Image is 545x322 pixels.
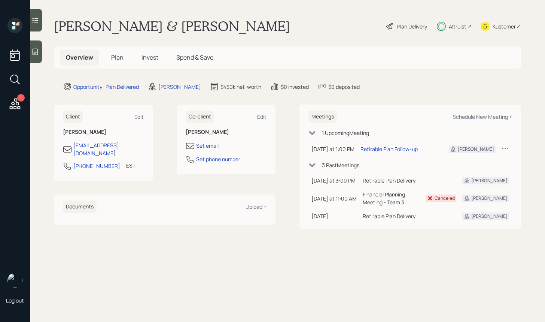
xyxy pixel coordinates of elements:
[363,190,420,206] div: Financial Planning Meeting - Team 3
[73,162,120,170] div: [PHONE_NUMBER]
[246,203,267,210] div: Upload +
[458,146,494,153] div: [PERSON_NAME]
[66,53,93,61] span: Overview
[176,53,213,61] span: Spend & Save
[63,111,83,123] h6: Client
[134,113,144,120] div: Edit
[63,201,97,213] h6: Documents
[73,83,139,91] div: Opportunity · Plan Delivered
[471,177,508,184] div: [PERSON_NAME]
[449,22,466,30] div: Altruist
[453,113,512,120] div: Schedule New Meeting +
[281,83,309,91] div: $0 invested
[360,145,418,153] div: Retirable Plan Follow-up
[363,177,420,184] div: Retirable Plan Delivery
[196,142,219,150] div: Set email
[73,141,144,157] div: [EMAIL_ADDRESS][DOMAIN_NAME]
[196,155,240,163] div: Set phone number
[311,195,357,202] div: [DATE] at 11:00 AM
[126,162,136,169] div: EST
[141,53,158,61] span: Invest
[186,111,214,123] h6: Co-client
[471,195,508,202] div: [PERSON_NAME]
[311,145,354,153] div: [DATE] at 1:00 PM
[435,195,455,202] div: Canceled
[311,212,357,220] div: [DATE]
[63,129,144,135] h6: [PERSON_NAME]
[111,53,124,61] span: Plan
[220,83,261,91] div: $450k net-worth
[6,297,24,304] div: Log out
[322,129,369,137] div: 1 Upcoming Meeting
[54,18,290,34] h1: [PERSON_NAME] & [PERSON_NAME]
[471,213,508,220] div: [PERSON_NAME]
[397,22,427,30] div: Plan Delivery
[308,111,337,123] h6: Meetings
[257,113,267,120] div: Edit
[322,161,359,169] div: 3 Past Meeting s
[328,83,360,91] div: $0 deposited
[363,212,420,220] div: Retirable Plan Delivery
[186,129,267,135] h6: [PERSON_NAME]
[17,94,25,102] div: 1
[158,83,201,91] div: [PERSON_NAME]
[311,177,357,184] div: [DATE] at 3:00 PM
[493,22,516,30] div: Kustomer
[7,273,22,288] img: aleksandra-headshot.png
